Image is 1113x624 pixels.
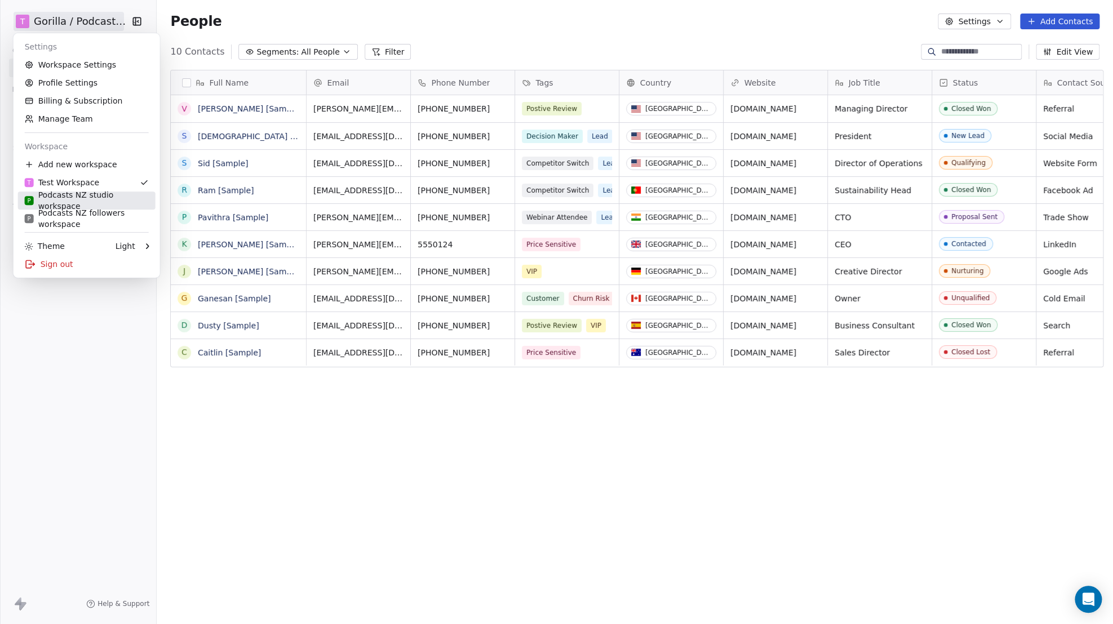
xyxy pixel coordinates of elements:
[18,110,156,128] a: Manage Team
[18,74,156,92] a: Profile Settings
[25,189,149,212] div: Podcasts NZ studio workspace
[18,38,156,56] div: Settings
[18,56,156,74] a: Workspace Settings
[28,215,31,223] span: P
[25,177,100,188] div: Test Workspace
[18,92,156,110] a: Billing & Subscription
[18,137,156,155] div: Workspace
[25,207,149,230] div: Podcasts NZ followers workspace
[28,179,31,187] span: T
[28,197,31,205] span: P
[116,240,135,252] div: Light
[18,155,156,173] div: Add new workspace
[25,240,65,252] div: Theme
[18,255,156,273] div: Sign out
